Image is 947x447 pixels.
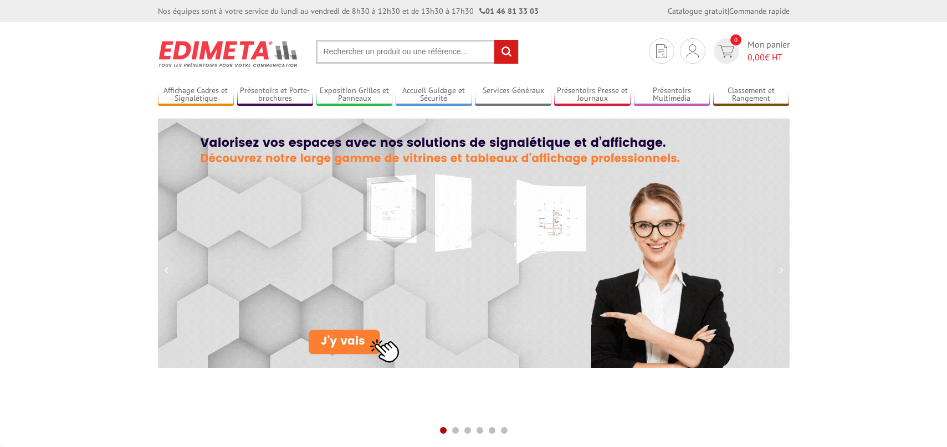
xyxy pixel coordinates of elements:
[730,34,741,45] span: 0
[656,44,667,58] img: devis rapide
[396,86,472,104] a: Accueil Guidage et Sécurité
[158,86,234,104] a: Affichage Cadres et Signalétique
[634,86,710,104] a: Présentoirs Multimédia
[668,6,728,16] a: Catalogue gratuit
[668,6,790,17] div: |
[729,6,790,16] a: Commande rapide
[554,86,631,104] a: Présentoirs Presse et Journaux
[494,40,518,64] input: rechercher
[158,33,299,74] img: Présentoir, panneau, stand - Edimeta - PLV, affichage, mobilier bureau, entreprise
[479,6,539,16] strong: 01 46 81 33 03
[316,86,393,104] a: Exposition Grilles et Panneaux
[316,40,519,64] input: Rechercher un produit ou une référence...
[748,51,790,64] span: € HT
[711,38,790,64] a: devis rapide 0 Mon panier 0,00€ HT
[475,86,551,104] a: Services Généraux
[237,86,314,104] a: Présentoirs et Porte-brochures
[748,52,765,63] span: 0,00
[713,86,790,104] a: Classement et Rangement
[687,44,699,58] img: devis rapide
[718,45,734,58] img: devis rapide
[158,6,539,17] div: Nos équipes sont à votre service du lundi au vendredi de 8h30 à 12h30 et de 13h30 à 17h30
[748,38,790,64] span: Mon panier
